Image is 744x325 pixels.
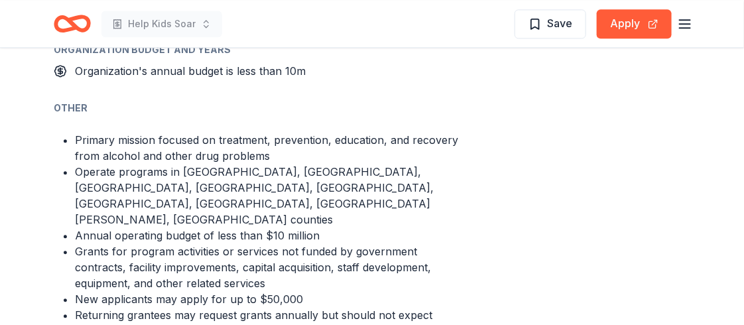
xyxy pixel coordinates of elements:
span: Help Kids Soar [128,16,196,32]
div: Organization Budget And Years [54,42,467,58]
li: New applicants may apply for up to $50,000 [75,291,467,307]
li: Grants for program activities or services not funded by government contracts, facility improvemen... [75,243,467,291]
a: Home [54,8,91,39]
div: Other [54,100,467,116]
li: Primary mission focused on treatment, prevention, education, and recovery from alcohol and other ... [75,132,467,164]
li: Operate programs in [GEOGRAPHIC_DATA], [GEOGRAPHIC_DATA], [GEOGRAPHIC_DATA], [GEOGRAPHIC_DATA], [... [75,164,467,227]
span: Organization's annual budget is less than 10m [75,64,306,78]
li: Annual operating budget of less than $10 million [75,227,467,243]
button: Help Kids Soar [101,11,222,37]
span: Save [547,15,572,32]
button: Save [515,9,586,38]
button: Apply [597,9,672,38]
